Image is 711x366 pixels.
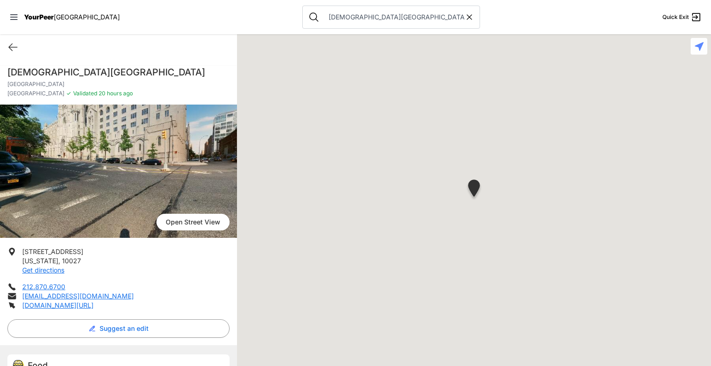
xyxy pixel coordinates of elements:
span: [GEOGRAPHIC_DATA] [7,90,64,97]
h1: [DEMOGRAPHIC_DATA][GEOGRAPHIC_DATA] [7,66,230,79]
span: ✓ [66,90,71,97]
a: Get directions [22,266,64,274]
span: Quick Exit [662,13,689,21]
span: , [58,257,60,265]
input: Search [323,12,465,22]
div: Manhattan [462,176,486,204]
a: Quick Exit [662,12,702,23]
span: [GEOGRAPHIC_DATA] [54,13,120,21]
p: [GEOGRAPHIC_DATA] [7,81,230,88]
span: Open Street View [156,214,230,230]
a: YourPeer[GEOGRAPHIC_DATA] [24,14,120,20]
span: YourPeer [24,13,54,21]
span: Suggest an edit [100,324,149,333]
span: 20 hours ago [97,90,133,97]
a: [DOMAIN_NAME][URL] [22,301,94,309]
span: [STREET_ADDRESS] [22,248,83,255]
span: 10027 [62,257,81,265]
span: [US_STATE] [22,257,58,265]
button: Suggest an edit [7,319,230,338]
a: [EMAIL_ADDRESS][DOMAIN_NAME] [22,292,134,300]
a: 212.870.6700 [22,283,65,291]
span: Validated [73,90,97,97]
